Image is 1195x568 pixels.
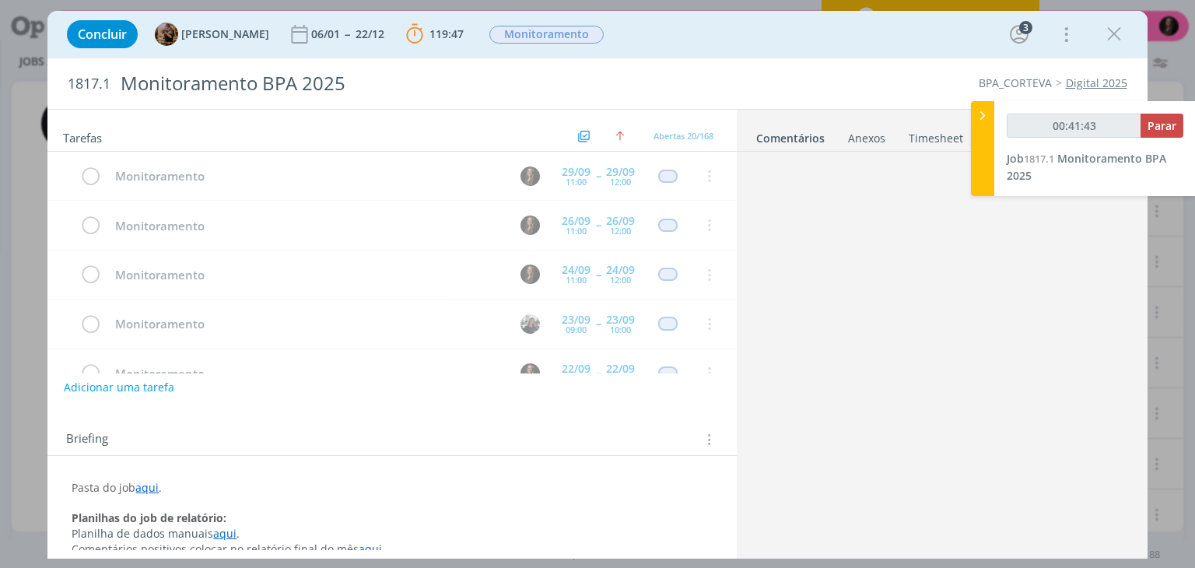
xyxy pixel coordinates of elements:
[606,216,635,226] div: 26/09
[47,11,1147,559] div: dialog
[606,265,635,275] div: 24/09
[520,363,540,383] img: N
[108,314,506,334] div: Monitoramento
[489,25,605,44] button: Monitoramento
[63,373,175,401] button: Adicionar uma tarefa
[1007,151,1166,183] span: Monitoramento BPA 2025
[72,480,135,495] span: Pasta do job
[108,216,506,236] div: Monitoramento
[908,124,964,146] a: Timesheet
[63,127,102,146] span: Tarefas
[1019,21,1032,34] div: 3
[67,20,138,48] button: Concluir
[562,363,590,374] div: 22/09
[519,164,542,188] button: N
[72,526,712,542] p: Planilha de dados manuais .
[520,216,540,235] img: N
[610,325,631,334] div: 10:00
[610,177,631,186] div: 12:00
[66,430,108,450] span: Briefing
[181,29,269,40] span: [PERSON_NAME]
[566,275,587,284] div: 11:00
[519,312,542,335] button: M
[596,269,601,280] span: --
[72,510,226,525] strong: Planilhas do job de relatório:
[356,29,387,40] div: 22/12
[566,325,587,334] div: 09:00
[596,367,601,378] span: --
[566,177,587,186] div: 11:00
[108,364,506,384] div: Monitoramento
[311,29,343,40] div: 06/01
[520,265,540,284] img: N
[1007,151,1166,183] a: Job1817.1Monitoramento BPA 2025
[519,361,542,384] button: N
[596,219,601,230] span: --
[562,314,590,325] div: 23/09
[848,131,885,146] div: Anexos
[606,167,635,177] div: 29/09
[520,167,540,186] img: N
[159,480,162,495] span: .
[562,216,590,226] div: 26/09
[1024,152,1054,166] span: 1817.1
[402,22,468,47] button: 119:47
[519,213,542,237] button: N
[78,28,127,40] span: Concluir
[1141,114,1183,138] button: Parar
[114,65,679,103] div: Monitoramento BPA 2025
[562,167,590,177] div: 29/09
[610,226,631,235] div: 12:00
[596,170,601,181] span: --
[359,542,382,556] a: aqui
[155,23,178,46] img: A
[610,275,631,284] div: 12:00
[1007,22,1032,47] button: 3
[596,318,601,329] span: --
[213,526,237,541] a: aqui
[979,75,1052,90] a: BPA_CORTEVA
[1148,118,1176,133] span: Parar
[654,130,713,142] span: Abertas 20/168
[155,23,269,46] button: A[PERSON_NAME]
[755,124,825,146] a: Comentários
[429,26,464,41] span: 119:47
[72,542,359,556] span: Comentários positivos colocar no relatório final do mês
[68,75,110,93] span: 1817.1
[520,314,540,334] img: M
[345,26,349,41] span: --
[108,167,506,186] div: Monitoramento
[135,480,159,495] a: aqui
[382,542,385,556] span: .
[562,265,590,275] div: 24/09
[489,26,604,44] span: Monitoramento
[519,263,542,286] button: N
[615,131,625,141] img: arrow-up.svg
[566,226,587,235] div: 11:00
[606,314,635,325] div: 23/09
[108,265,506,285] div: Monitoramento
[606,363,635,374] div: 22/09
[1066,75,1127,90] a: Digital 2025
